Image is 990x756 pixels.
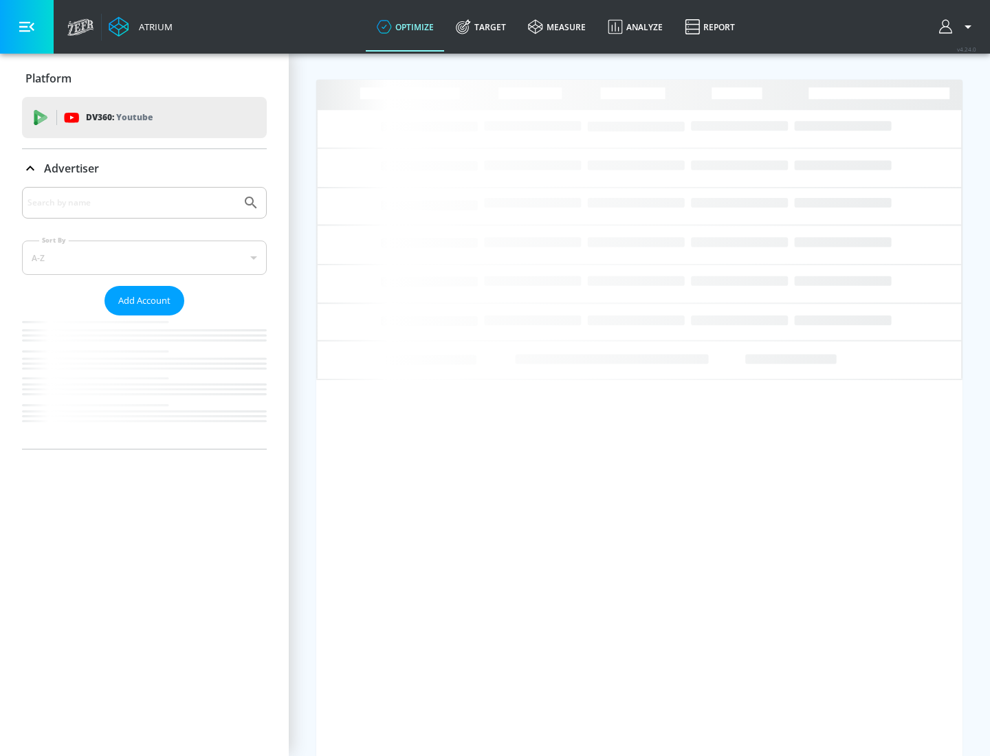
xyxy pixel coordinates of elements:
p: Platform [25,71,71,86]
p: Youtube [116,110,153,124]
div: Atrium [133,21,173,33]
div: Platform [22,59,267,98]
div: A-Z [22,241,267,275]
label: Sort By [39,236,69,245]
div: DV360: Youtube [22,97,267,138]
a: Analyze [597,2,674,52]
a: Target [445,2,517,52]
nav: list of Advertiser [22,315,267,449]
p: Advertiser [44,161,99,176]
span: Add Account [118,293,170,309]
a: optimize [366,2,445,52]
p: DV360: [86,110,153,125]
a: Atrium [109,16,173,37]
div: Advertiser [22,187,267,449]
span: v 4.24.0 [957,45,976,53]
input: Search by name [27,194,236,212]
div: Advertiser [22,149,267,188]
a: measure [517,2,597,52]
button: Add Account [104,286,184,315]
a: Report [674,2,746,52]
